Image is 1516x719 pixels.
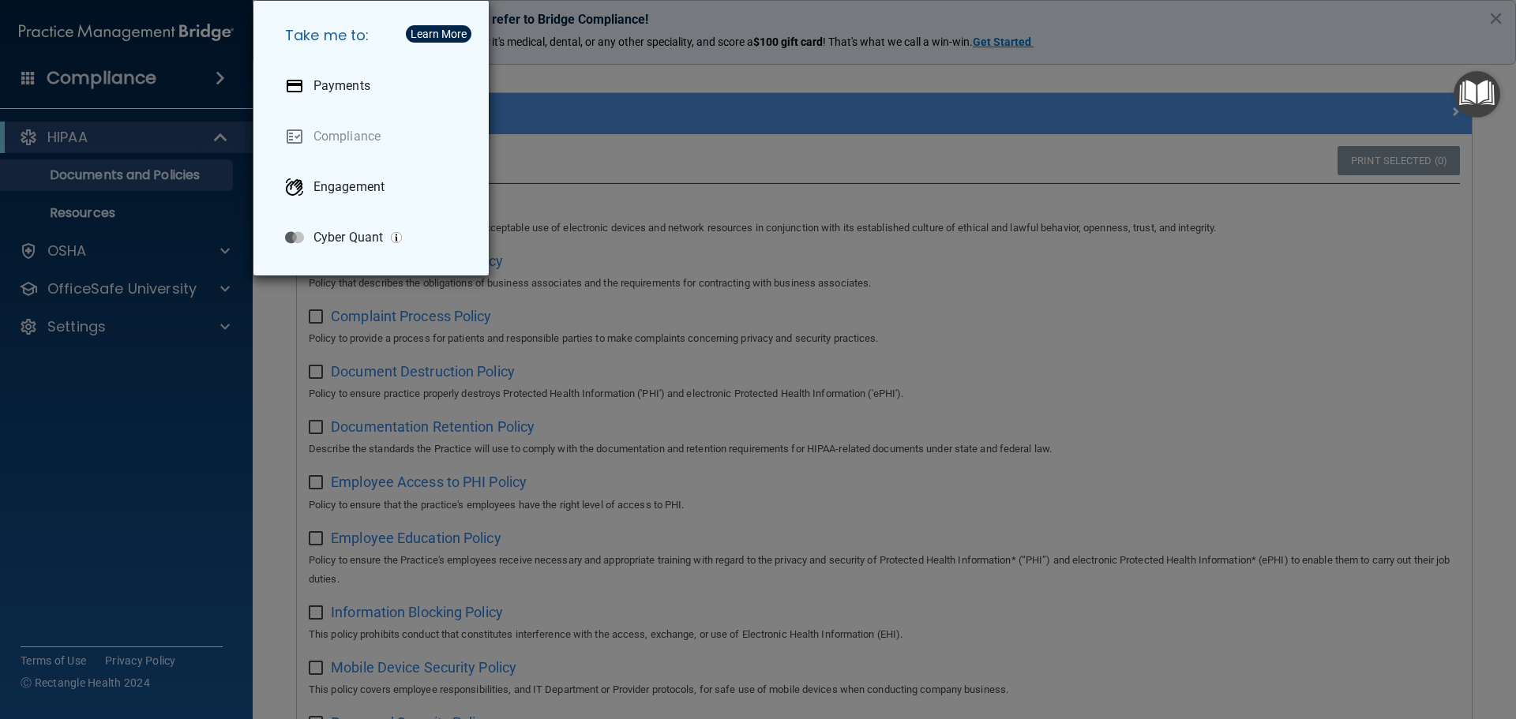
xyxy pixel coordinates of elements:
h5: Take me to: [272,13,476,58]
div: Learn More [411,28,467,39]
p: Engagement [313,179,385,195]
iframe: Drift Widget Chat Controller [1243,607,1497,670]
p: Cyber Quant [313,230,383,245]
a: Compliance [272,114,476,159]
button: Open Resource Center [1454,71,1500,118]
a: Payments [272,64,476,108]
a: Engagement [272,165,476,209]
button: Learn More [406,25,471,43]
p: Payments [313,78,370,94]
a: Cyber Quant [272,215,476,260]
